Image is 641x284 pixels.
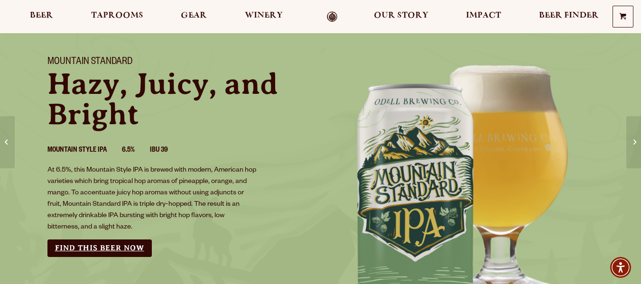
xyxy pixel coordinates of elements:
[460,11,507,22] a: Impact
[30,12,53,19] span: Beer
[315,11,350,22] a: Odell Home
[91,12,143,19] span: Taprooms
[175,11,213,22] a: Gear
[47,165,257,233] p: At 6.5%, this Mountain Style IPA is brewed with modern, American hop varieties which bring tropic...
[47,145,122,157] li: Mountain Style IPA
[47,239,152,257] a: Find this Beer Now
[368,11,435,22] a: Our Story
[610,257,631,278] div: Accessibility Menu
[47,69,309,129] p: Hazy, Juicy, and Bright
[533,11,605,22] a: Beer Finder
[245,12,283,19] span: Winery
[150,145,183,157] li: IBU 39
[374,12,428,19] span: Our Story
[122,145,150,157] li: 6.5%
[47,56,309,69] h1: Mountain Standard
[466,12,501,19] span: Impact
[85,11,149,22] a: Taprooms
[239,11,289,22] a: Winery
[539,12,599,19] span: Beer Finder
[24,11,59,22] a: Beer
[181,12,207,19] span: Gear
